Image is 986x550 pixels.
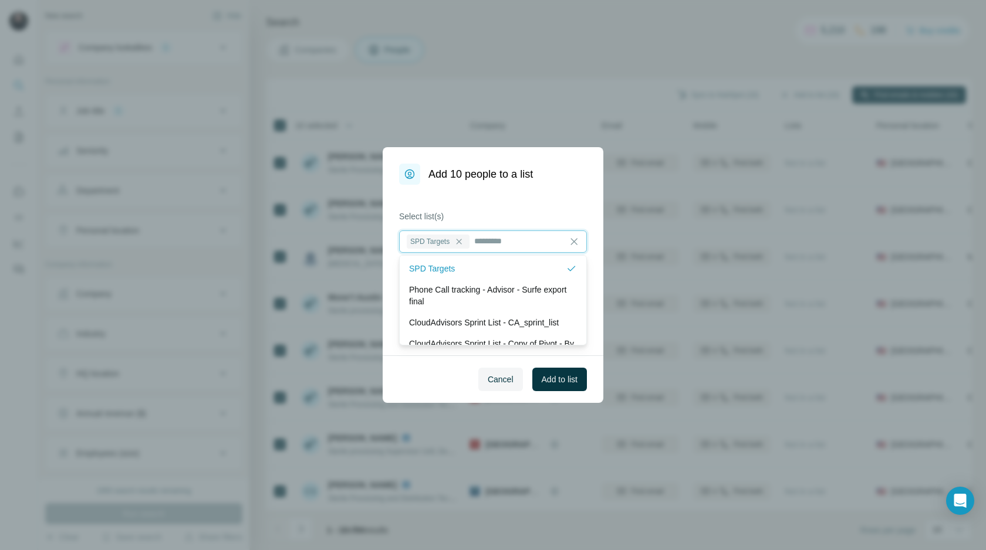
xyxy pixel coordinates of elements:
[409,284,577,307] p: Phone Call tracking - Advisor - Surfe export final
[946,487,974,515] div: Open Intercom Messenger
[542,374,578,385] span: Add to list
[409,317,559,328] p: CloudAdvisors Sprint List - CA_sprint_list
[407,235,470,249] div: SPD Targets
[409,263,455,274] p: SPD Targets
[399,211,587,222] label: Select list(s)
[488,374,514,385] span: Cancel
[532,368,587,391] button: Add to list
[478,368,523,391] button: Cancel
[409,338,577,361] p: CloudAdvisors Sprint List - Copy of Pivot - By Person
[428,166,533,182] h1: Add 10 people to a list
